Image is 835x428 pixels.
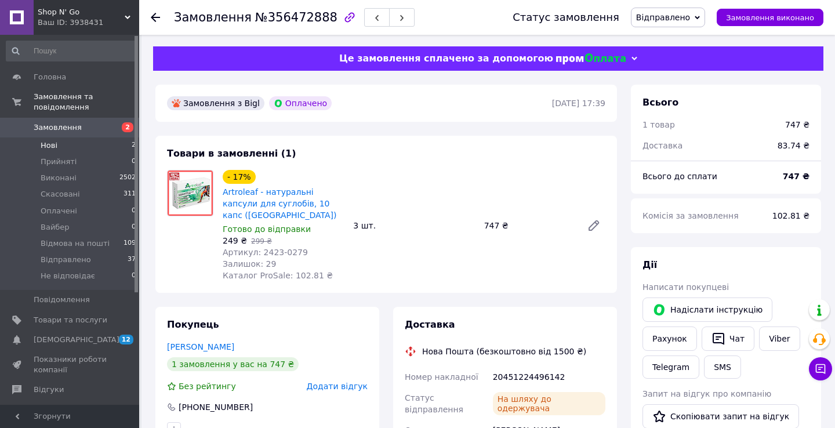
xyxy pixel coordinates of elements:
span: 0 [132,157,136,167]
span: Залишок: 29 [223,259,276,269]
span: Всього [642,97,678,108]
span: Відправлено [41,255,91,265]
span: Замовлення [34,122,82,133]
span: Відмова на пошті [41,238,110,249]
span: 0 [132,206,136,216]
span: Каталог ProSale: 102.81 ₴ [223,271,333,280]
div: 747 ₴ [480,217,578,234]
span: Статус відправлення [405,393,463,414]
span: Товари в замовленні (1) [167,148,296,159]
button: Чат [702,327,754,351]
span: 249 ₴ [223,236,247,245]
span: Артикул: 2423-0279 [223,248,308,257]
button: Надіслати інструкцію [642,298,772,322]
span: 12 [119,335,133,344]
span: Номер накладної [405,372,478,382]
div: Оплачено [269,96,332,110]
span: 37 [128,255,136,265]
span: 2 [132,140,136,151]
div: На шляху до одержувача [493,392,605,415]
input: Пошук [6,41,137,61]
span: 2 [122,122,133,132]
span: Доставка [405,319,455,330]
span: №356472888 [255,10,337,24]
span: 299 ₴ [251,237,272,245]
span: Вайбер [41,222,70,233]
span: Не відповідає [41,271,95,281]
b: 747 ₴ [783,172,809,181]
div: Статус замовлення [513,12,619,23]
span: Товари та послуги [34,315,107,325]
span: Виконані [41,173,77,183]
div: 747 ₴ [785,119,809,130]
span: Shop N' Go [38,7,125,17]
span: Відправлено [636,13,690,22]
span: Це замовлення сплачено за допомогою [339,53,553,64]
span: 102.81 ₴ [772,211,809,220]
span: Показники роботи компанії [34,354,107,375]
button: Чат з покупцем [809,357,832,380]
div: 20451224496142 [491,367,608,387]
span: Покупець [167,319,219,330]
button: SMS [704,356,741,379]
span: Доставка [642,141,682,150]
span: 1 товар [642,120,675,129]
div: Повернутися назад [151,12,160,23]
button: Замовлення виконано [717,9,823,26]
span: Замовлення та повідомлення [34,92,139,113]
span: Без рейтингу [179,382,236,391]
div: Ваш ID: 3938431 [38,17,139,28]
img: Artroleaf - натуральні капсули для суглобів, 10 капс (Артроліф) [168,171,213,216]
span: Дії [642,259,657,270]
span: 0 [132,271,136,281]
time: [DATE] 17:39 [552,99,605,108]
div: [PHONE_NUMBER] [177,401,254,413]
span: Додати відгук [307,382,368,391]
span: Оплачені [41,206,77,216]
span: 0 [132,222,136,233]
span: Скасовані [41,189,80,200]
a: [PERSON_NAME] [167,342,234,351]
span: Всього до сплати [642,172,717,181]
a: Редагувати [582,214,605,237]
span: Замовлення [174,10,252,24]
span: Запит на відгук про компанію [642,389,771,398]
a: Artroleaf - натуральні капсули для суглобів, 10 капс ([GEOGRAPHIC_DATA]) [223,187,336,220]
div: 3 шт. [348,217,479,234]
img: evopay logo [556,53,626,64]
span: 311 [124,189,136,200]
span: Нові [41,140,57,151]
div: Замовлення з Bigl [167,96,264,110]
div: - 17% [223,170,256,184]
div: 1 замовлення у вас на 747 ₴ [167,357,299,371]
span: Готово до відправки [223,224,311,234]
span: Повідомлення [34,295,90,305]
div: Нова Пошта (безкоштовно від 1500 ₴) [419,346,589,357]
span: Відгуки [34,385,64,395]
span: Замовлення виконано [726,13,814,22]
button: Рахунок [642,327,697,351]
a: Viber [759,327,800,351]
span: Комісія за замовлення [642,211,739,220]
div: 83.74 ₴ [771,133,816,158]
span: [DEMOGRAPHIC_DATA] [34,335,119,345]
span: Написати покупцеві [642,282,729,292]
span: Прийняті [41,157,77,167]
a: Telegram [642,356,699,379]
span: 109 [124,238,136,249]
span: 2502 [119,173,136,183]
span: Головна [34,72,66,82]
